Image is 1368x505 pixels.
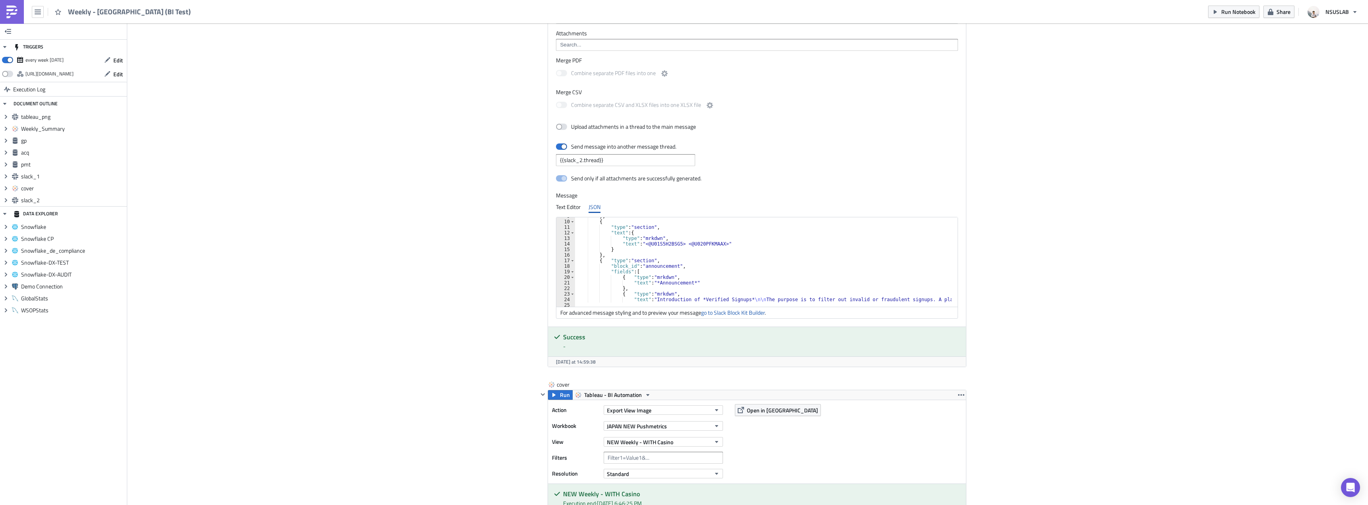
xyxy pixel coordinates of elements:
[556,280,575,286] div: 21
[1263,6,1294,18] button: Share
[21,259,125,266] span: Snowflake-DX-TEST
[705,101,715,110] button: Combine separate CSV and XLSX files into one XLSX file
[556,252,575,258] div: 16
[21,173,125,180] span: slack_1
[556,101,715,110] label: Combine separate CSV and XLSX files into one XLSX file
[556,143,677,150] label: Send message into another message thread.
[747,406,818,414] span: Open in [GEOGRAPHIC_DATA]
[556,224,575,230] div: 11
[556,258,575,263] div: 17
[548,390,573,400] button: Run
[100,54,127,66] button: Edit
[604,452,723,464] input: Filter1=Value1&...
[572,390,654,400] button: Tableau - BI Automation
[3,3,415,10] body: Rich Text Area. Press ALT-0 for help.
[556,230,575,236] div: 12
[563,334,960,340] h5: Success
[25,68,74,80] div: https://pushmetrics.io/api/v1/report/1Eoq1RmoNe/webhook?token=4ec18cdc895542e6ab5289ec045cbdda
[552,436,600,448] label: View
[113,56,123,64] span: Edit
[604,437,723,447] button: NEW Weekly - WITH Casino
[14,97,58,111] div: DOCUMENT OUTLINE
[556,247,575,252] div: 15
[556,358,596,366] span: [DATE] at 14:59:38
[556,154,695,166] input: {{ slack_1.thread }}
[556,123,696,130] label: Upload attachments in a thread to the main message
[21,307,125,314] span: WSOPStats
[556,269,575,275] div: 19
[538,390,548,399] button: Hide content
[556,30,958,37] label: Attachments
[21,149,125,156] span: acq
[735,404,821,416] button: Open in [GEOGRAPHIC_DATA]
[21,125,125,132] span: Weekly_Summary
[1208,6,1259,18] button: Run Notebook
[563,491,960,497] h5: NEW Weekly - WITH Casino
[556,286,575,291] div: 22
[21,235,125,242] span: Snowflake CP
[556,275,575,280] div: 20
[607,406,651,414] span: Export View Image
[552,452,600,464] label: Filters
[552,468,600,480] label: Resolution
[25,54,64,66] div: every week on Monday
[556,263,575,269] div: 18
[604,469,723,478] button: Standard
[21,295,125,302] span: GlobalStats
[14,40,43,54] div: TRIGGERS
[701,308,765,317] a: go to Slack Block Kit Builder
[552,420,600,432] label: Workbook
[556,57,958,64] label: Merge PDF
[558,41,955,49] input: Search...
[552,404,600,416] label: Action
[557,381,589,389] span: cover
[604,421,723,431] button: JAPAN NEW Pushmetrics
[1325,8,1349,16] span: NSUSLAB
[556,219,575,224] div: 10
[21,271,125,278] span: Snowflake-DX-AUDIT
[607,470,629,478] span: Standard
[563,342,960,350] div: -
[660,69,669,78] button: Combine separate PDF files into one
[21,247,125,254] span: Snowflake_de_compliance
[604,405,723,415] button: Export View Image
[1307,5,1320,19] img: Avatar
[1341,478,1360,497] div: Open Intercom Messenger
[1221,8,1255,16] span: Run Notebook
[21,283,125,290] span: Demo Connection
[1303,3,1362,21] button: NSUSLAB
[21,185,125,192] span: cover
[3,3,415,10] p: BI Automated Weekly Reports - [GEOGRAPHIC_DATA]
[571,175,701,182] div: Send only if all attachments are successfully generated.
[21,161,125,168] span: pmt
[556,69,669,79] label: Combine separate PDF files into one
[100,68,127,80] button: Edit
[589,201,600,213] div: JSON
[21,113,125,120] span: tableau_png
[13,82,45,97] span: Execution Log
[21,197,125,204] span: slack_2
[556,297,575,302] div: 24
[556,302,575,308] div: 25
[584,390,642,400] span: Tableau - BI Automation
[556,236,575,241] div: 13
[556,307,958,318] div: For advanced message styling and to preview your message .
[560,390,570,400] span: Run
[607,438,673,446] span: NEW Weekly - WITH Casino
[68,7,192,16] span: Weekly - [GEOGRAPHIC_DATA] (BI Test)
[21,137,125,144] span: gp
[556,89,958,96] label: Merge CSV
[6,6,18,18] img: PushMetrics
[556,291,575,297] div: 23
[14,207,58,221] div: DATA EXPLORER
[556,192,958,199] label: Message
[113,70,123,78] span: Edit
[556,201,581,213] div: Text Editor
[21,223,125,230] span: Snowflake
[556,241,575,247] div: 14
[607,422,667,430] span: JAPAN NEW Pushmetrics
[1277,8,1290,16] span: Share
